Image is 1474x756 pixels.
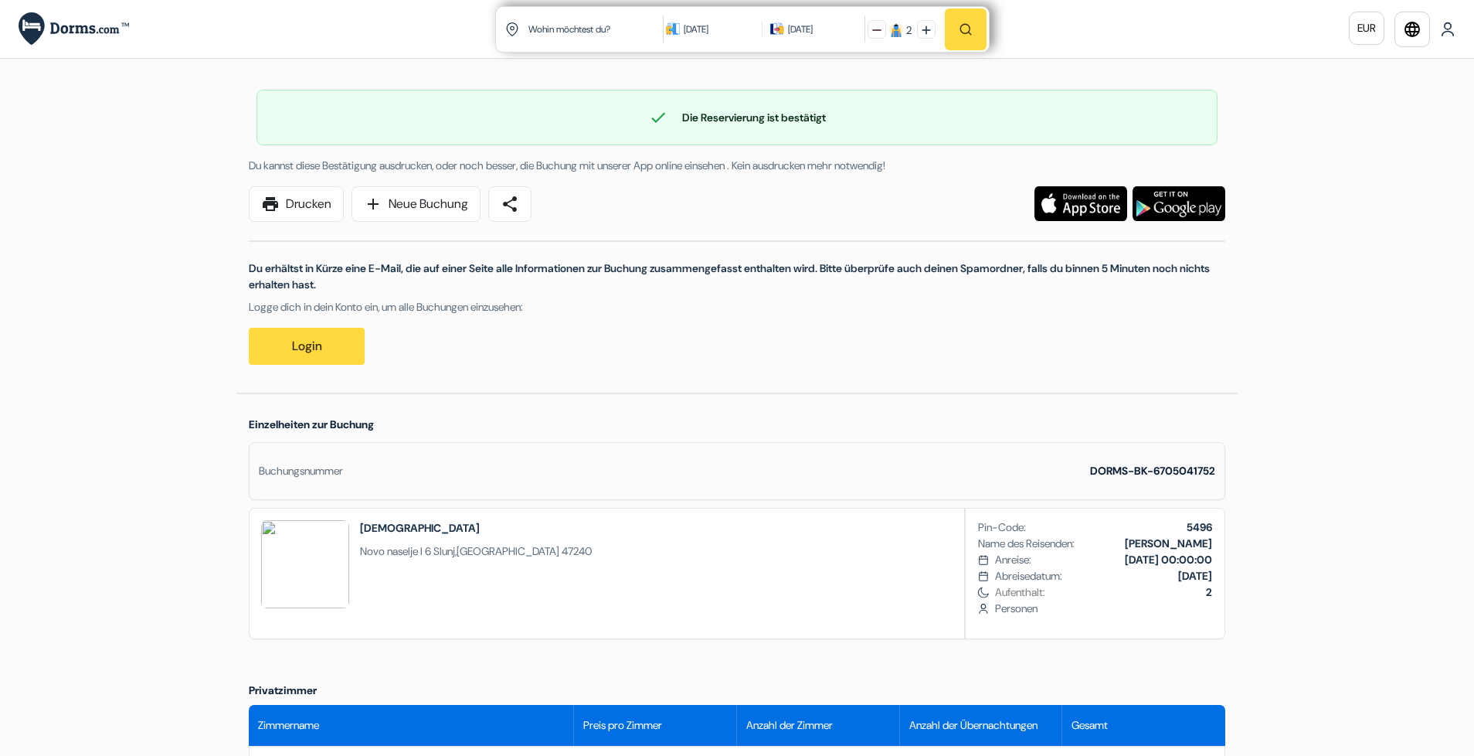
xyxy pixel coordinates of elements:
[978,519,1026,536] span: Pin-Code:
[527,10,667,48] input: Stadt, Universität oder Unterkunft
[505,22,519,36] img: location icon
[649,108,667,127] span: check
[906,22,912,39] div: 2
[352,186,481,222] a: addNeue Buchung
[666,22,680,36] img: calendarIcon icon
[889,23,903,37] img: guest icon
[995,552,1031,568] span: Anreise:
[1394,12,1430,47] a: language
[1034,186,1127,221] img: Lade die kostenlose App herunter
[249,683,317,697] span: Privatzimmer
[360,544,431,558] span: Novo naselje I 6
[562,544,592,558] span: 47240
[1133,186,1225,221] img: Lade die kostenlose App herunter
[1072,717,1108,734] span: Gesamt
[995,601,1212,617] span: Personen
[922,26,931,35] img: plus
[261,195,280,213] span: print
[583,717,662,734] span: Preis pro Zimmer
[1440,22,1455,37] img: User Icon
[364,195,382,213] span: add
[249,299,1225,315] p: Logge dich in dein Konto ein, um alle Buchungen einzusehen:
[488,186,532,222] a: share
[19,12,129,46] img: de.Dorms.com
[249,328,365,365] a: Login
[746,717,833,734] span: Anzahl der Zimmer
[872,26,881,35] img: minus
[501,195,519,213] span: share
[1206,585,1212,599] b: 2
[1125,536,1212,550] b: [PERSON_NAME]
[249,186,344,222] a: printDrucken
[261,520,349,608] img: XTsAPgA2BDNWYFIx
[770,22,784,36] img: calendarIcon icon
[360,520,592,536] h2: [DEMOGRAPHIC_DATA]
[249,261,1225,293] p: Du erhältst in Kürze eine E-Mail, die auf einer Seite alle Informationen zur Buchung zusammengefa...
[1178,569,1212,583] b: [DATE]
[1403,20,1421,39] i: language
[258,717,319,734] span: Zimmername
[1349,12,1384,45] a: EUR
[433,544,455,558] span: Slunj
[249,417,374,431] span: Einzelheiten zur Buchung
[249,158,885,172] span: Du kannst diese Bestätigung ausdrucken, oder noch besser, die Buchung mit unserer App online eins...
[1187,520,1212,534] b: 5496
[995,584,1212,601] span: Aufenthalt:
[1125,553,1212,567] b: [DATE] 00:00:00
[1090,464,1215,478] strong: DORMS-BK-6705041752
[259,463,343,479] div: Buchungsnummer
[788,22,813,37] div: [DATE]
[257,108,1217,127] div: Die Reservierung ist bestätigt
[684,22,754,37] div: [DATE]
[978,536,1075,552] span: Name des Reisenden:
[360,543,592,560] span: ,
[995,568,1062,584] span: Abreisedatum:
[909,717,1038,734] span: Anzahl der Übernachtungen
[457,544,559,558] span: [GEOGRAPHIC_DATA]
